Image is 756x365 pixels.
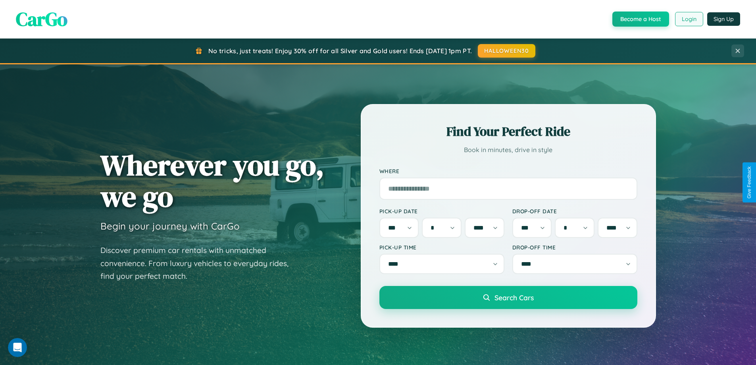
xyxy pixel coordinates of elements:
[746,166,752,199] div: Give Feedback
[379,208,504,214] label: Pick-up Date
[379,144,637,156] p: Book in minutes, drive in style
[612,12,669,27] button: Become a Host
[100,220,240,232] h3: Begin your journey with CarGo
[379,168,637,174] label: Where
[16,6,67,32] span: CarGo
[379,286,637,309] button: Search Cars
[512,208,637,214] label: Drop-off Date
[379,123,637,140] h2: Find Your Perfect Ride
[707,12,740,26] button: Sign Up
[208,47,472,55] span: No tricks, just treats! Enjoy 30% off for all Silver and Gold users! Ends [DATE] 1pm PT.
[512,244,637,251] label: Drop-off Time
[100,149,324,212] h1: Wherever you go, we go
[494,293,534,302] span: Search Cars
[379,244,504,251] label: Pick-up Time
[478,44,535,58] button: HALLOWEEN30
[100,244,299,283] p: Discover premium car rentals with unmatched convenience. From luxury vehicles to everyday rides, ...
[8,338,27,357] iframe: Intercom live chat
[675,12,703,26] button: Login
